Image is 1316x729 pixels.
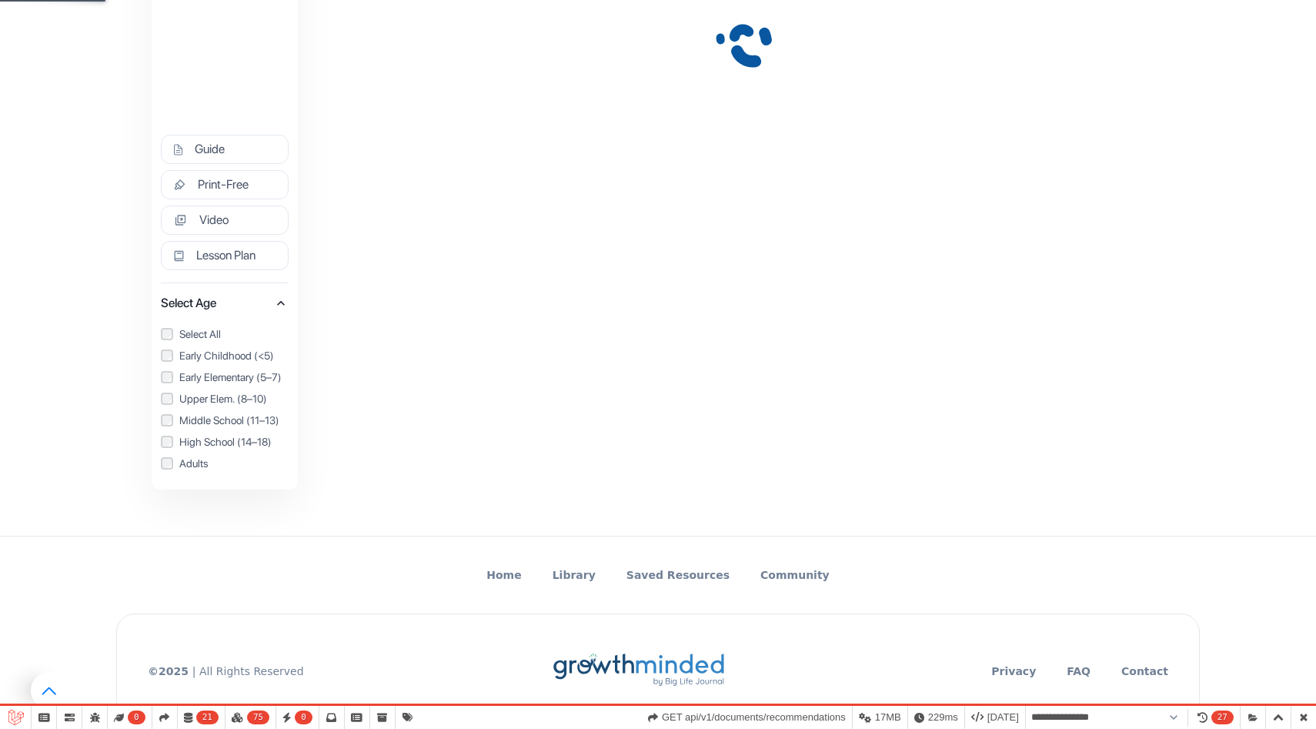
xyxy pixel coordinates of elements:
a: Contact [1121,664,1168,679]
label: Select All [161,326,289,342]
a: Saved Resources [626,567,730,583]
span: 0 [128,711,145,724]
span: 0 [295,711,312,724]
a: Library [553,567,596,583]
label: Middle School (11–13) [161,413,289,428]
label: Upper Elem. (8–10) [161,391,289,406]
input: Upper Elem. (8–10) [161,393,173,405]
input: Early Elementary (5–7) [161,371,173,383]
button: Video [161,206,289,235]
button: Lesson Plan [161,241,289,270]
label: Adults [161,456,289,471]
span: Print-Free [198,177,249,192]
a: Home [486,567,521,583]
span: Lesson Plan [196,248,256,263]
input: High School (14–18) [161,436,173,448]
span: | All Rights Reserved [192,665,304,677]
a: Privacy [991,664,1036,679]
label: High School (14–18) [161,434,289,450]
input: Early Childhood (<5) [161,349,173,362]
button: Guide [161,135,289,164]
a: FAQ [1067,664,1091,679]
span: Select Age [161,293,273,314]
span: Guide [195,142,225,157]
button: Select Age [161,293,289,314]
a: Community [760,567,830,583]
span: 75 [247,711,269,724]
label: Early Elementary (5–7) [161,370,289,385]
label: Early Childhood (<5) [161,348,289,363]
input: Select All [161,328,173,340]
button: Print-Free [161,170,289,199]
div: Select Age [161,317,289,477]
span: 27 [1211,711,1234,724]
span: Video [199,212,229,228]
input: Middle School (11–13) [161,414,173,426]
span: © 2025 [148,665,192,677]
span: 21 [196,711,219,724]
input: Adults [161,457,173,470]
